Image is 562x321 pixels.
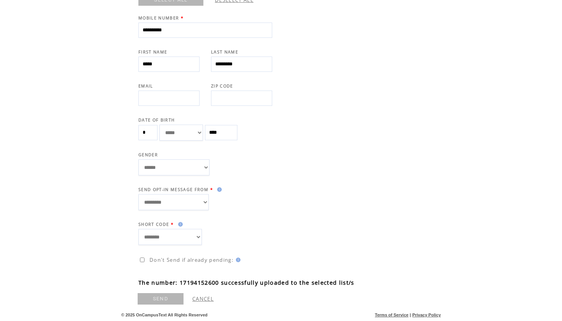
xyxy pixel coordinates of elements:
span: SHORT CODE [138,222,169,227]
img: help.gif [215,187,222,192]
img: help.gif [234,258,240,262]
a: CANCEL [192,295,214,302]
span: FIRST NAME [138,49,167,55]
span: DATE OF BIRTH [138,117,175,123]
span: ZIP CODE [211,83,233,89]
span: MOBILE NUMBER [138,15,179,21]
span: | [410,313,411,317]
span: Don't Send if already pending: [149,256,234,263]
span: GENDER [138,152,158,157]
span: The number: 17194152600 successfully uploaded to the selected list/s [136,277,437,288]
span: SEND OPT-IN MESSAGE FROM [138,187,208,192]
span: EMAIL [138,83,153,89]
a: Terms of Service [375,313,409,317]
a: SEND [138,293,184,305]
a: Privacy Policy [412,313,441,317]
span: © 2025 OnCampusText All Rights Reserved [121,313,208,317]
img: help.gif [176,222,183,227]
span: LAST NAME [211,49,238,55]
